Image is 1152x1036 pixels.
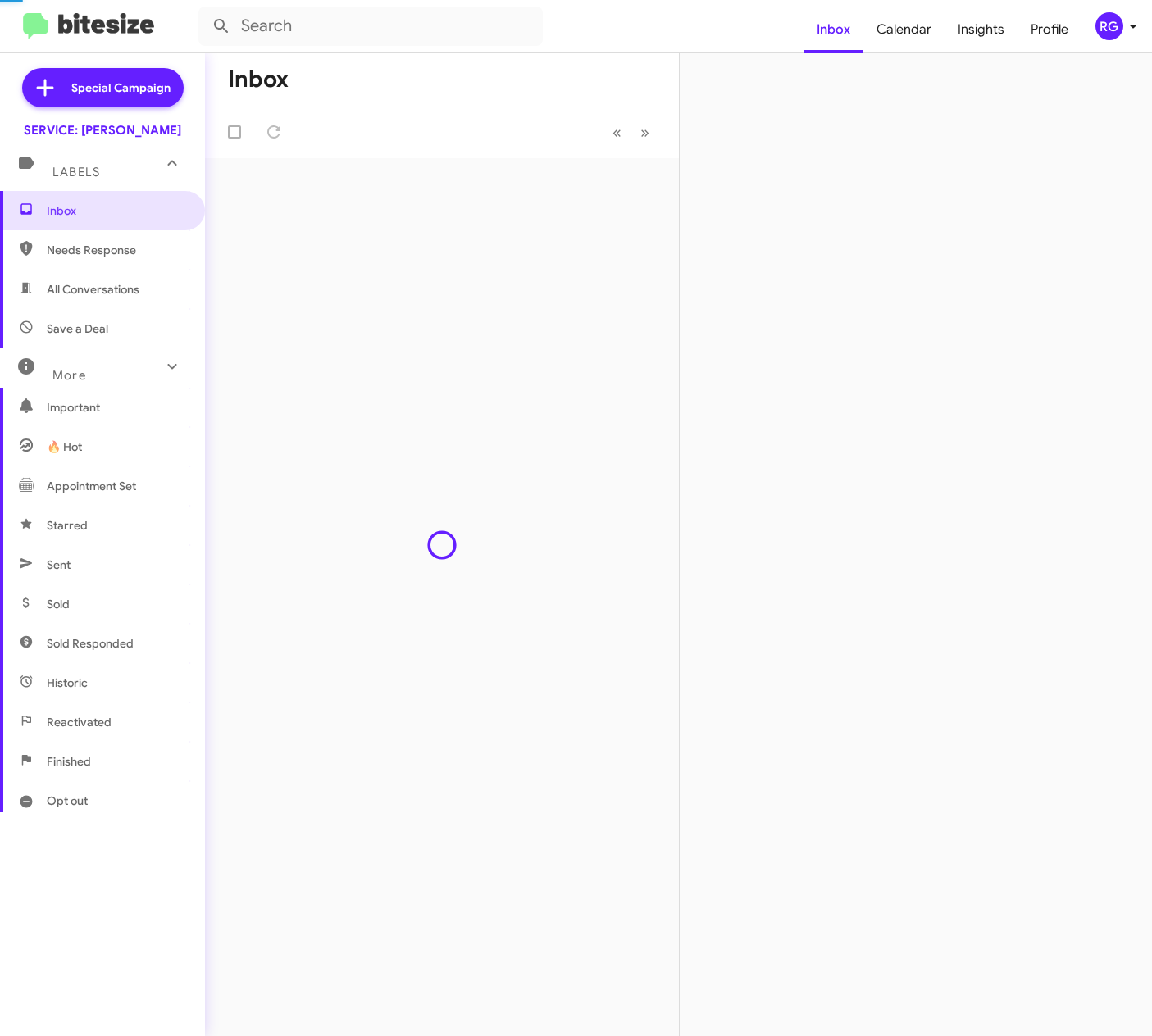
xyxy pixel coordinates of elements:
span: Inbox [47,202,186,219]
a: Insights [945,6,1018,53]
span: All Conversations [47,281,139,298]
span: Needs Response [47,242,186,258]
span: Appointment Set [47,478,136,494]
span: Save a Deal [47,320,108,337]
a: Inbox [804,6,863,53]
span: Starred [47,517,88,534]
a: Calendar [863,6,945,53]
span: Sent [47,557,71,573]
span: Sold [47,596,70,612]
span: Sold Responded [47,635,134,652]
div: SERVICE: [PERSON_NAME] [24,122,181,139]
span: « [612,122,622,143]
nav: Page navigation example [603,116,659,149]
a: Special Campaign [22,68,184,107]
span: Opt out [47,793,88,809]
span: Reactivated [47,714,112,730]
div: RG [1095,12,1123,40]
button: RG [1081,12,1134,40]
h1: Inbox [228,66,289,93]
span: Labels [52,165,100,179]
button: Previous [603,116,631,149]
input: Search [198,7,543,46]
span: » [640,122,649,143]
span: Finished [47,753,91,770]
span: 🔥 Hot [47,438,82,455]
button: Next [631,116,659,149]
span: Important [47,399,186,416]
span: More [52,368,86,383]
span: Special Campaign [71,80,171,96]
a: Profile [1018,6,1081,53]
span: Historic [47,675,88,691]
